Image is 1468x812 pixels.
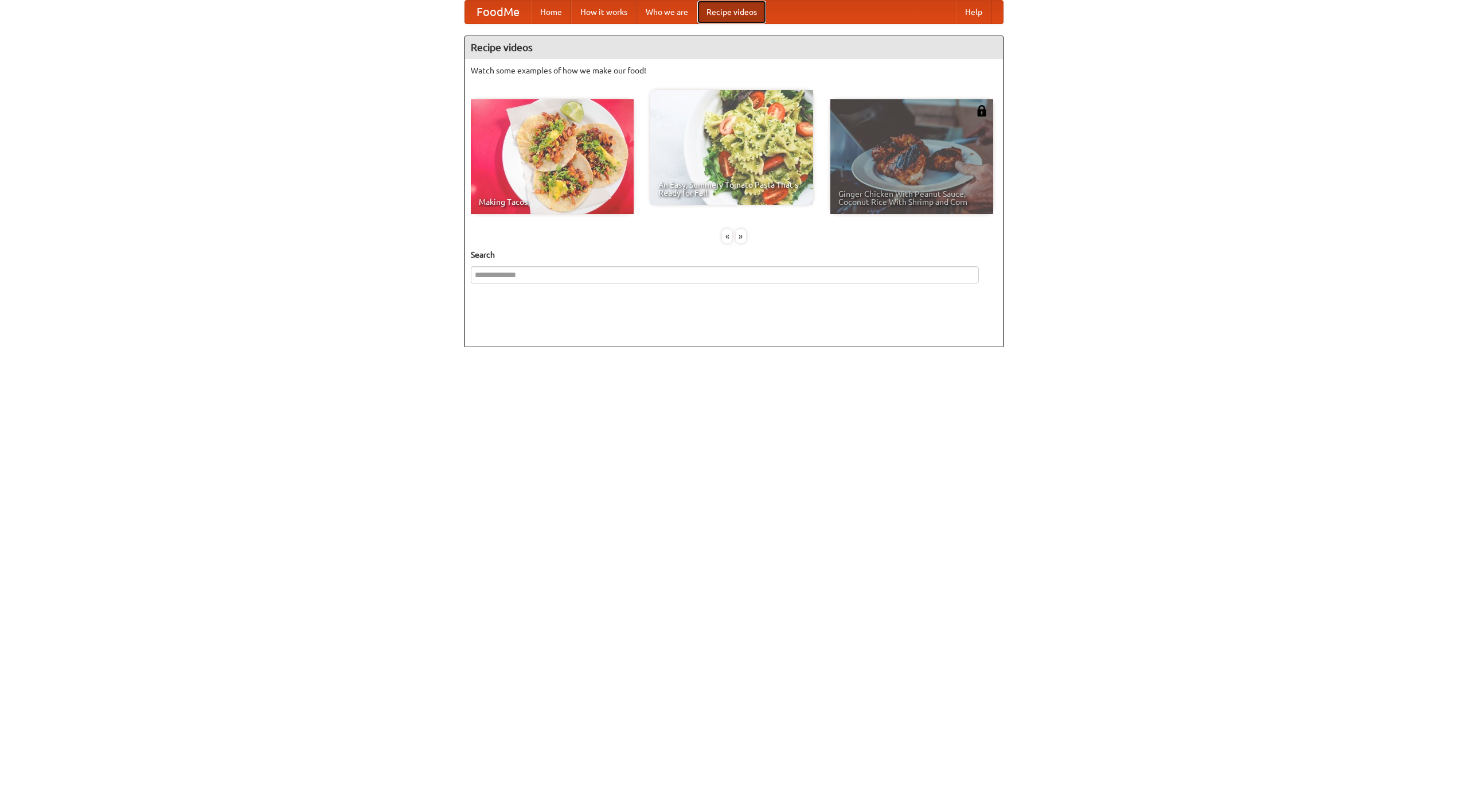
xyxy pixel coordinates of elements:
span: An Easy, Summery Tomato Pasta That's Ready for Fall [658,181,805,197]
a: An Easy, Summery Tomato Pasta That's Ready for Fall [650,90,813,205]
a: Who we are [637,1,697,24]
div: » [736,229,746,243]
a: Making Tacos [471,99,634,214]
a: How it works [571,1,637,24]
a: Recipe videos [697,1,766,24]
div: « [722,229,732,243]
a: Home [531,1,571,24]
span: Making Tacos [479,198,626,206]
h4: Recipe videos [465,36,1003,59]
a: FoodMe [465,1,531,24]
p: Watch some examples of how we make our food! [471,65,997,76]
h5: Search [471,249,997,261]
a: Help [956,1,991,24]
img: 483408.png [976,105,987,116]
